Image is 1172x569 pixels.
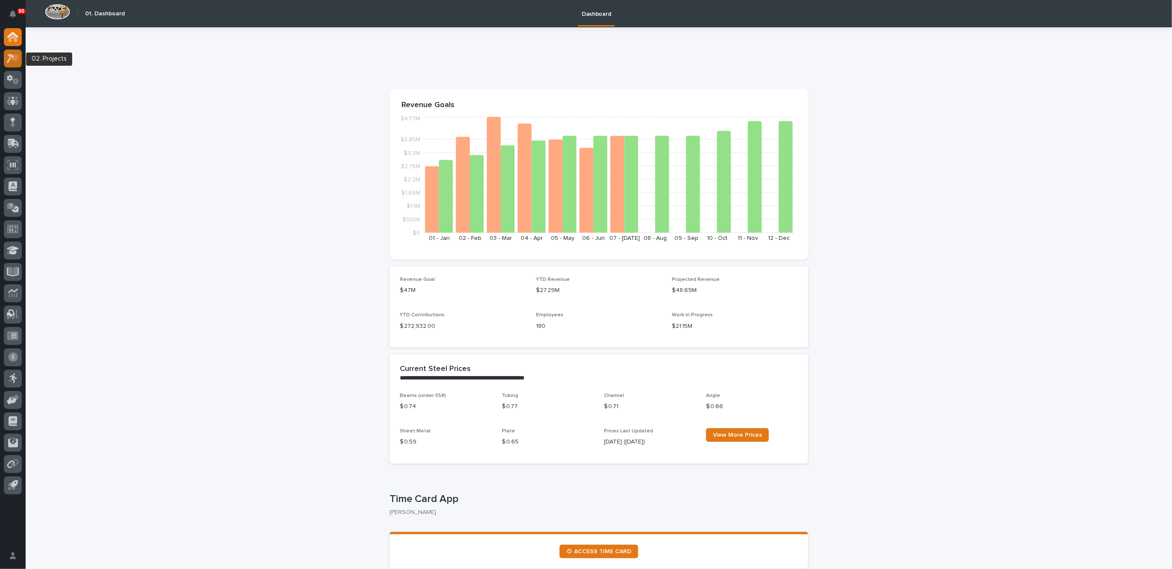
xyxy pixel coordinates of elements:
[400,393,446,398] span: Beams (under 55#)
[404,177,420,183] tspan: $2.2M
[400,402,492,411] p: $ 0.74
[429,235,450,241] text: 01 - Jan
[400,286,526,295] p: $47M
[707,235,727,241] text: 10 - Oct
[407,204,420,210] tspan: $1.1M
[19,8,24,14] p: 90
[536,277,570,282] span: YTD Revenue
[582,235,605,241] text: 06 - Jun
[400,116,420,122] tspan: $4.77M
[400,322,526,331] p: $ 272,932.00
[706,402,798,411] p: $ 0.66
[45,4,70,20] img: Workspace Logo
[401,101,796,110] p: Revenue Goals
[502,402,594,411] p: $ 0.77
[11,10,22,24] div: Notifications90
[400,429,431,434] span: Sheet Metal
[672,312,713,318] span: Work in Progress
[536,312,563,318] span: Employees
[536,286,662,295] p: $27.29M
[400,438,492,446] p: $ 0.59
[604,393,624,398] span: Channel
[459,235,481,241] text: 02 - Feb
[502,429,515,434] span: Plate
[604,429,653,434] span: Prices Last Updated
[609,235,640,241] text: 07 - [DATE]
[521,235,543,241] text: 04 - Apr
[390,509,801,516] p: [PERSON_NAME]
[566,549,631,554] span: ⏲ ACCESS TIME CARD
[4,5,22,23] button: Notifications
[604,438,696,446] p: [DATE] ([DATE])
[672,286,798,295] p: $48.69M
[644,235,667,241] text: 08 - Aug
[672,322,798,331] p: $21.15M
[400,137,420,143] tspan: $3.85M
[390,493,805,505] p: Time Card App
[502,438,594,446] p: $ 0.65
[672,277,720,282] span: Projected Revenue
[674,235,698,241] text: 09 - Sep
[560,545,638,558] a: ⏲ ACCESS TIME CARD
[713,432,762,438] span: View More Prices
[401,163,420,169] tspan: $2.75M
[400,277,435,282] span: Revenue Goal
[706,393,720,398] span: Angle
[489,235,512,241] text: 03 - Mar
[85,10,125,18] h2: 01. Dashboard
[413,230,420,236] tspan: $0
[401,190,420,196] tspan: $1.65M
[768,235,790,241] text: 12 - Dec
[738,235,759,241] text: 11 - Nov
[706,428,769,442] a: View More Prices
[402,217,420,223] tspan: $550K
[604,402,696,411] p: $ 0.71
[502,393,518,398] span: Tubing
[404,150,420,156] tspan: $3.3M
[551,235,574,241] text: 05 - May
[536,322,662,331] p: 180
[400,365,471,374] h2: Current Steel Prices
[400,312,445,318] span: YTD Contributions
